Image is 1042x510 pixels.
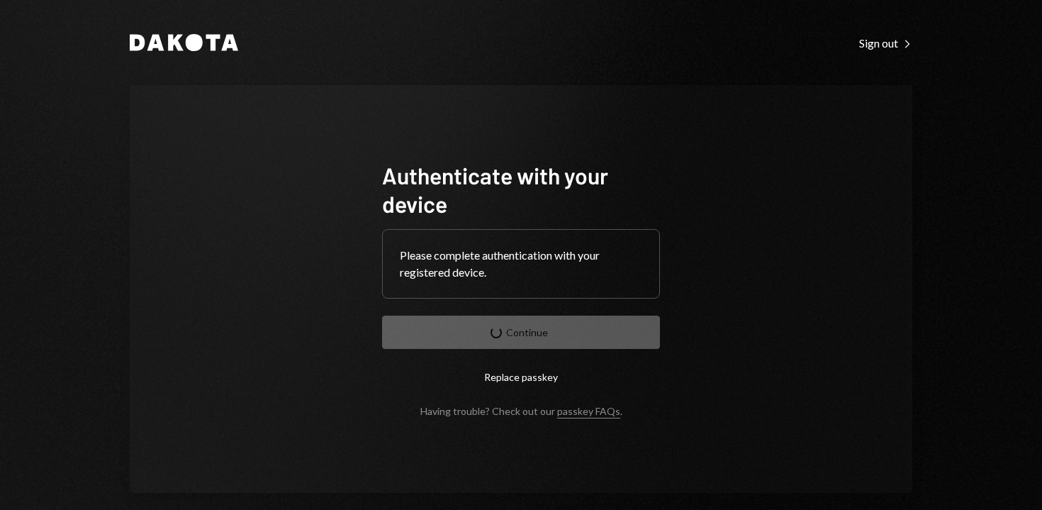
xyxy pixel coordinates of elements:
button: Replace passkey [382,360,660,394]
div: Please complete authentication with your registered device. [400,247,642,281]
a: Sign out [859,35,912,50]
a: passkey FAQs [557,405,620,418]
div: Having trouble? Check out our . [420,405,622,417]
h1: Authenticate with your device [382,161,660,218]
div: Sign out [859,36,912,50]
